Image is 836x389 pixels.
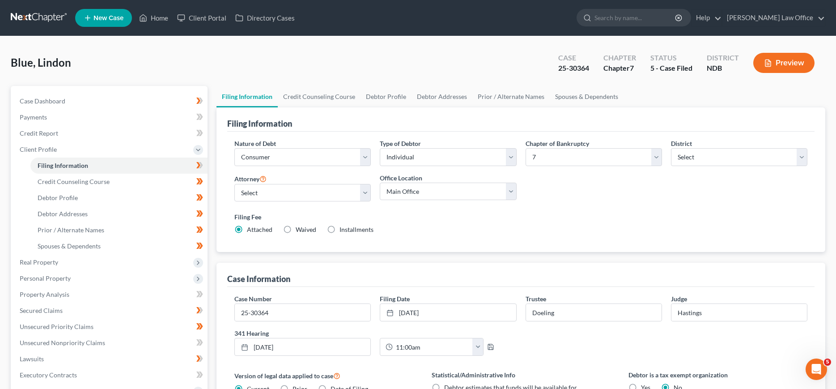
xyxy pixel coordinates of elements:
[671,294,687,304] label: Judge
[692,10,721,26] a: Help
[671,304,807,321] input: --
[20,307,63,314] span: Secured Claims
[526,139,589,148] label: Chapter of Bankruptcy
[380,304,516,321] a: [DATE]
[234,212,807,222] label: Filing Fee
[173,10,231,26] a: Client Portal
[11,56,71,69] span: Blue, Lindon
[38,226,104,234] span: Prior / Alternate Names
[380,173,422,183] label: Office Location
[13,303,208,319] a: Secured Claims
[13,93,208,109] a: Case Dashboard
[235,338,370,355] a: [DATE]
[20,274,71,282] span: Personal Property
[628,370,807,380] label: Debtor is a tax exempt organization
[30,174,208,190] a: Credit Counseling Course
[13,319,208,335] a: Unsecured Priority Claims
[432,370,611,380] label: Statistical/Administrative Info
[472,86,550,107] a: Prior / Alternate Names
[296,226,316,233] span: Waived
[227,118,292,129] div: Filing Information
[339,226,373,233] span: Installments
[234,173,267,184] label: Attorney
[671,139,692,148] label: District
[20,339,105,346] span: Unsecured Nonpriority Claims
[603,53,636,63] div: Chapter
[558,63,589,73] div: 25-30364
[234,139,276,148] label: Nature of Debt
[20,371,77,379] span: Executory Contracts
[650,63,692,73] div: 5 - Case Filed
[594,9,676,26] input: Search by name...
[30,206,208,222] a: Debtor Addresses
[806,359,827,380] iframe: Intercom live chat
[707,63,739,73] div: NDB
[20,291,69,298] span: Property Analysis
[230,329,521,338] label: 341 Hearing
[526,304,662,321] input: --
[13,351,208,367] a: Lawsuits
[216,86,278,107] a: Filing Information
[20,145,57,153] span: Client Profile
[13,335,208,351] a: Unsecured Nonpriority Claims
[722,10,825,26] a: [PERSON_NAME] Law Office
[231,10,299,26] a: Directory Cases
[20,323,93,330] span: Unsecured Priority Claims
[227,274,290,284] div: Case Information
[558,53,589,63] div: Case
[135,10,173,26] a: Home
[20,129,58,137] span: Credit Report
[526,294,546,304] label: Trustee
[13,367,208,383] a: Executory Contracts
[38,178,110,185] span: Credit Counseling Course
[234,370,413,381] label: Version of legal data applied to case
[824,359,831,366] span: 5
[550,86,624,107] a: Spouses & Dependents
[30,238,208,254] a: Spouses & Dependents
[13,125,208,141] a: Credit Report
[20,113,47,121] span: Payments
[38,210,88,218] span: Debtor Addresses
[380,294,410,304] label: Filing Date
[234,294,272,304] label: Case Number
[235,304,370,321] input: Enter case number...
[30,222,208,238] a: Prior / Alternate Names
[603,63,636,73] div: Chapter
[38,162,88,169] span: Filing Information
[20,258,58,266] span: Real Property
[30,190,208,206] a: Debtor Profile
[753,53,815,73] button: Preview
[20,97,65,105] span: Case Dashboard
[38,242,101,250] span: Spouses & Dependents
[20,355,44,363] span: Lawsuits
[393,338,473,355] input: -- : --
[30,158,208,174] a: Filing Information
[13,109,208,125] a: Payments
[13,286,208,303] a: Property Analysis
[707,53,739,63] div: District
[650,53,692,63] div: Status
[412,86,472,107] a: Debtor Addresses
[278,86,361,107] a: Credit Counseling Course
[93,15,123,21] span: New Case
[38,194,78,201] span: Debtor Profile
[361,86,412,107] a: Debtor Profile
[247,226,272,233] span: Attached
[380,139,421,148] label: Type of Debtor
[630,64,634,72] span: 7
